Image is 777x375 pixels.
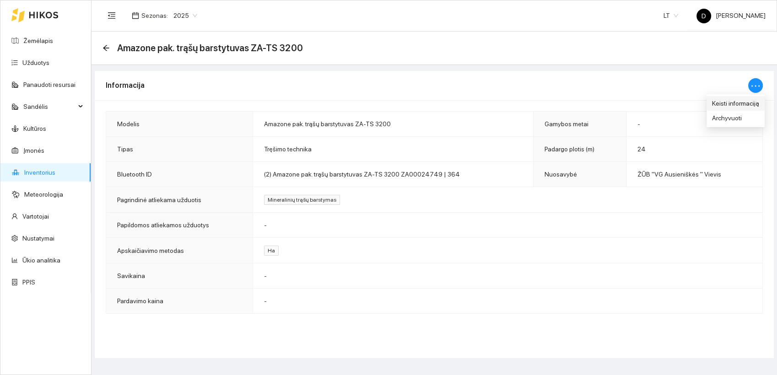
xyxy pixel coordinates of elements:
a: Panaudoti resursai [23,81,76,88]
span: Padargo plotis (m) [545,145,594,153]
span: Archyvuoti [712,113,759,123]
span: - [264,272,267,279]
span: calendar [132,12,139,19]
span: Modelis [117,120,140,128]
a: Kultūros [23,125,46,132]
span: Amazone pak. trąšų barstytuvas ZA-TS 3200 [117,41,303,55]
span: Ha [264,246,279,256]
span: ŽŪB "VG Ausieniškės " Vievis [637,171,721,178]
a: Meteorologija [24,191,63,198]
span: Amazone pak. trąšų barstytuvas ZA-TS 3200 [264,120,391,128]
a: Vartotojai [22,213,49,220]
span: Mineralinių trąšų barstymas [264,195,340,205]
a: Užduotys [22,59,49,66]
span: arrow-left [103,44,110,52]
a: Ūkio analitika [22,257,60,264]
span: Pardavimo kaina [117,297,163,305]
span: [PERSON_NAME] [696,12,766,19]
span: Pagrindinė atliekama užduotis [117,196,201,204]
a: Inventorius [24,169,55,176]
span: ellipsis [750,80,761,93]
div: Informacija [106,72,748,98]
span: - [264,297,267,305]
a: PPIS [22,279,35,286]
span: LT [664,9,678,22]
span: - [264,221,267,229]
a: Žemėlapis [23,37,53,44]
span: menu-fold [108,11,116,20]
span: Nuosavybė [545,171,577,178]
button: ellipsis [748,78,763,93]
span: Papildomos atliekamos užduotys [117,221,209,229]
span: 24 [637,145,646,153]
span: Gamybos metai [545,120,588,128]
span: Savikaina [117,272,145,279]
span: (2) Amazone pak. trąšų barstytuvas ZA-TS 3200 ZA00024749 | 364 [264,171,460,178]
span: - [637,120,640,128]
span: Keisti informaciją [712,98,759,108]
a: Įmonės [23,147,44,154]
span: Bluetooth ID [117,171,152,178]
span: Apskaičiavimo metodas [117,247,184,254]
a: Nustatymai [22,235,54,242]
span: Sandėlis [23,97,76,116]
span: Tipas [117,145,133,153]
button: menu-fold [103,6,121,25]
span: 2025 [173,9,197,22]
span: Tręšimo technika [264,145,312,153]
span: D [701,9,706,23]
span: Sezonas : [141,11,168,21]
div: Atgal [103,44,110,52]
